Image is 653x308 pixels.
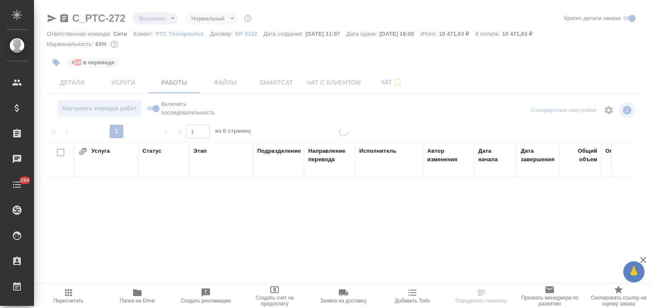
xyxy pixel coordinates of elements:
[589,295,648,307] span: Скопировать ссылку на оценку заказа
[359,147,397,155] div: Исполнитель
[142,147,162,155] div: Статус
[520,295,579,307] span: Призвать менеджера по развитию
[308,147,351,164] div: Направление перевода
[79,147,142,156] div: Услуга
[103,284,172,308] button: Папка на Drive
[240,284,309,308] button: Создать счет на предоплату
[478,147,512,164] div: Дата начала
[378,284,447,308] button: Добавить Todo
[120,298,155,304] span: Папка на Drive
[515,284,584,308] button: Призвать менеджера по развитию
[563,147,597,164] div: Общий объем
[181,298,231,304] span: Создать рекламацию
[455,298,507,304] span: Определить тематику
[172,284,241,308] button: Создать рекламацию
[257,147,301,155] div: Подразделение
[34,284,103,308] button: Пересчитать
[321,298,366,304] span: Заявка на доставку
[245,295,304,307] span: Создать счет на предоплату
[193,147,207,155] div: Этап
[427,147,470,164] div: Автор изменения
[584,284,653,308] button: Скопировать ссылку на оценку заказа
[2,174,32,195] a: 294
[605,147,648,164] div: Оплачиваемый объем
[395,298,430,304] span: Добавить Todo
[521,147,555,164] div: Дата завершения
[623,261,644,282] button: 🙏
[627,263,641,281] span: 🙏
[79,147,87,156] button: Развернуть
[447,284,516,308] button: Определить тематику
[309,284,378,308] button: Заявка на доставку
[53,298,83,304] span: Пересчитать
[15,176,34,185] span: 294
